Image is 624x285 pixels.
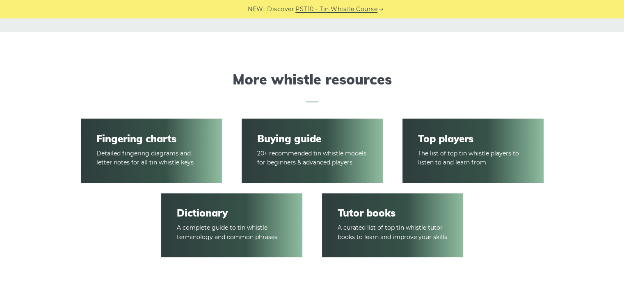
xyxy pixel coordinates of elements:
a: PST10 - Tin Whistle Course [295,5,377,14]
a: Dictionary [177,207,286,219]
a: Top players [418,133,528,145]
h2: More whistle resources [81,71,544,102]
span: Discover [267,5,294,14]
span: NEW: [248,5,265,14]
a: Fingering charts [96,133,206,145]
a: Buying guide [257,133,367,145]
a: Tutor books [338,207,447,219]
